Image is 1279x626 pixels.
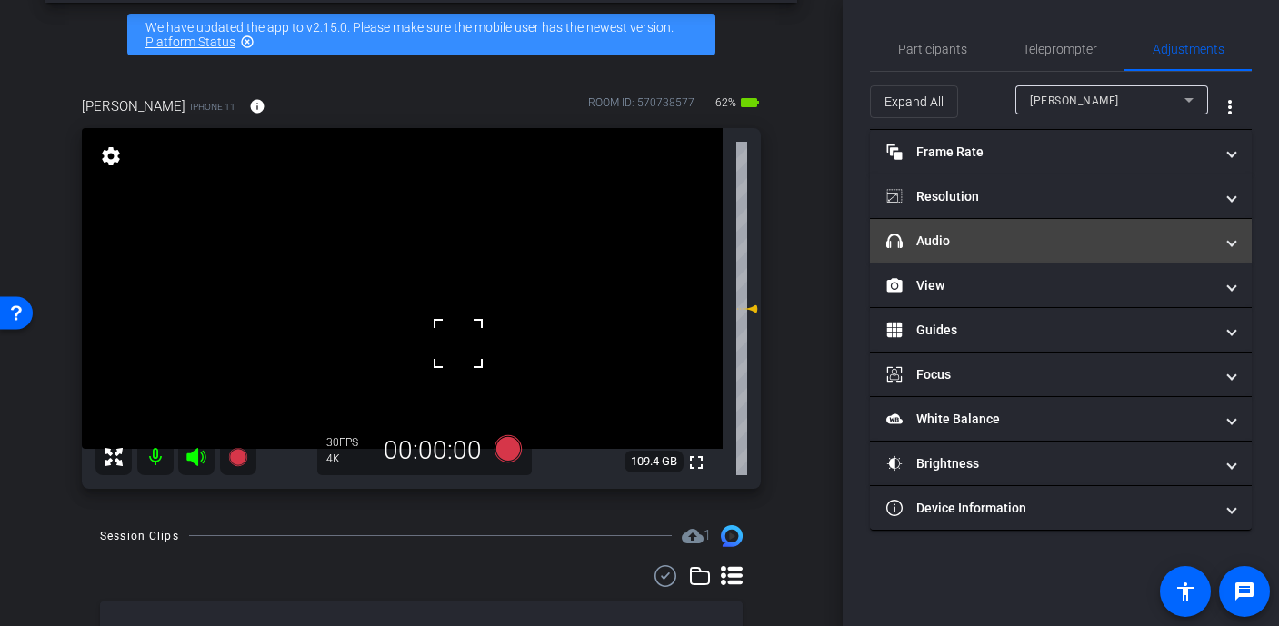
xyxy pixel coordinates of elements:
mat-icon: highlight_off [240,35,255,49]
mat-panel-title: Brightness [886,454,1214,473]
span: Destinations for your clips [682,525,711,547]
mat-panel-title: Guides [886,321,1214,340]
mat-icon: settings [98,145,124,167]
img: Session clips [721,525,743,547]
mat-icon: battery_std [739,92,761,114]
mat-icon: more_vert [1219,96,1241,118]
span: Adjustments [1153,43,1224,55]
mat-expansion-panel-header: Frame Rate [870,130,1252,174]
mat-icon: accessibility [1174,581,1196,602]
mat-panel-title: Device Information [886,499,1214,518]
mat-expansion-panel-header: Audio [870,219,1252,263]
mat-icon: cloud_upload [682,525,704,547]
button: Expand All [870,85,958,118]
span: FPS [339,436,358,449]
a: Platform Status [145,35,235,49]
div: We have updated the app to v2.15.0. Please make sure the mobile user has the newest version. [127,14,715,55]
mat-panel-title: Frame Rate [886,143,1214,162]
mat-expansion-panel-header: View [870,263,1252,307]
span: Participants [898,43,967,55]
mat-panel-title: Focus [886,365,1214,384]
span: 1 [704,527,711,543]
button: More Options for Adjustments Panel [1208,85,1252,129]
mat-expansion-panel-header: Resolution [870,174,1252,218]
mat-panel-title: White Balance [886,410,1214,429]
mat-expansion-panel-header: Guides [870,308,1252,352]
div: 00:00:00 [372,435,494,466]
mat-expansion-panel-header: Device Information [870,486,1252,530]
mat-expansion-panel-header: Brightness [870,442,1252,485]
span: 109.4 GB [625,451,684,472]
span: iPhone 11 [190,100,235,114]
span: [PERSON_NAME] [1030,94,1119,107]
div: 4K [326,452,372,466]
mat-icon: 0 dB [736,298,758,320]
div: 30 [326,435,372,450]
mat-icon: message [1234,581,1255,602]
mat-panel-title: Resolution [886,187,1214,206]
mat-icon: fullscreen [685,452,707,473]
div: ROOM ID: 570738577 [588,94,694,121]
div: Session Clips [100,527,179,545]
mat-expansion-panel-header: Focus [870,353,1252,396]
mat-panel-title: View [886,276,1214,295]
span: 62% [713,88,739,117]
mat-panel-title: Audio [886,232,1214,251]
mat-expansion-panel-header: White Balance [870,397,1252,441]
span: Teleprompter [1023,43,1097,55]
span: Expand All [884,84,944,119]
span: [PERSON_NAME] [82,96,185,116]
mat-icon: info [249,98,265,114]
